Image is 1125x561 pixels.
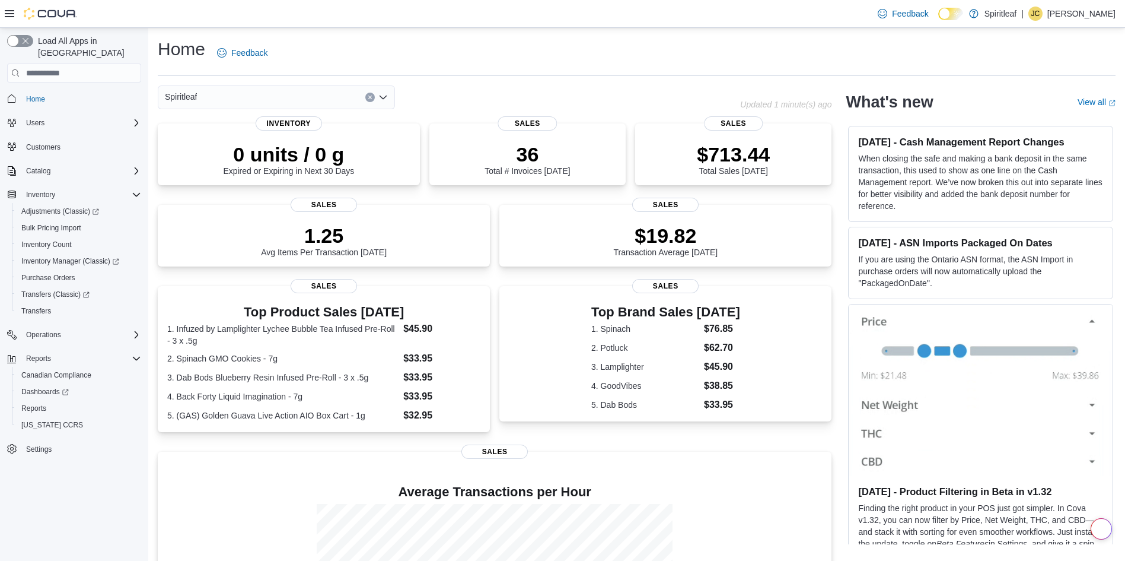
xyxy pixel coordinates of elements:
h1: Home [158,37,205,61]
p: $19.82 [614,224,718,248]
a: Feedback [212,41,272,65]
span: Inventory [26,190,55,199]
a: Transfers (Classic) [12,286,146,303]
a: Settings [21,442,56,457]
dd: $33.95 [403,370,480,385]
h3: [DATE] - ASN Imports Packaged On Dates [858,237,1103,249]
span: Reports [26,354,51,363]
span: Sales [632,279,699,293]
span: Bulk Pricing Import [21,223,81,233]
button: Users [2,115,146,131]
a: Purchase Orders [17,271,80,285]
div: Expired or Expiring in Next 30 Days [223,142,354,176]
button: Settings [2,440,146,458]
span: Washington CCRS [17,418,141,432]
a: Inventory Manager (Classic) [12,253,146,270]
button: Users [21,116,49,130]
button: Operations [2,327,146,343]
span: Sales [704,116,763,131]
button: Purchase Orders [12,270,146,286]
button: Clear input [365,93,375,102]
button: Inventory [21,188,60,202]
p: $713.44 [697,142,770,166]
p: 36 [485,142,570,166]
input: Dark Mode [938,8,963,20]
dt: 5. Dab Bods [591,399,699,411]
span: Catalog [21,164,141,178]
button: Catalog [2,163,146,179]
a: Adjustments (Classic) [12,203,146,220]
button: Open list of options [378,93,388,102]
h2: What's new [846,93,933,112]
p: Spiritleaf [984,7,1016,21]
span: Adjustments (Classic) [17,204,141,218]
dt: 4. GoodVibes [591,380,699,392]
a: Bulk Pricing Import [17,221,86,235]
button: Reports [12,400,146,417]
a: Inventory Manager (Classic) [17,254,124,268]
span: Transfers [17,304,141,318]
span: Canadian Compliance [21,370,91,380]
button: [US_STATE] CCRS [12,417,146,433]
span: Reports [17,401,141,416]
span: Sales [291,279,357,293]
span: Canadian Compliance [17,368,141,382]
a: Transfers [17,304,56,318]
p: When closing the safe and making a bank deposit in the same transaction, this used to show as one... [858,153,1103,212]
span: Feedback [892,8,928,20]
p: Updated 1 minute(s) ago [740,100,831,109]
span: Reports [21,404,46,413]
a: Customers [21,140,65,154]
dd: $33.95 [403,389,480,404]
dd: $33.95 [704,398,740,412]
span: Feedback [231,47,267,59]
p: | [1021,7,1024,21]
dt: 2. Spinach GMO Cookies - 7g [167,353,399,365]
span: Inventory [21,188,141,202]
dd: $32.95 [403,408,480,423]
button: Reports [21,351,56,366]
span: Bulk Pricing Import [17,221,141,235]
dd: $38.85 [704,379,740,393]
button: Transfers [12,303,146,319]
a: Home [21,92,50,106]
div: Transaction Average [DATE] [614,224,718,257]
dt: 1. Infuzed by Lamplighter Lychee Bubble Tea Infused Pre-Roll - 3 x .5g [167,323,399,347]
span: Dark Mode [938,20,939,21]
span: Inventory [256,116,322,131]
span: Sales [632,198,699,212]
dd: $45.90 [704,360,740,374]
button: Canadian Compliance [12,367,146,383]
a: Adjustments (Classic) [17,204,104,218]
dt: 1. Spinach [591,323,699,335]
span: Sales [291,198,357,212]
button: Home [2,90,146,107]
button: Operations [21,328,66,342]
span: Spiritleaf [165,90,197,104]
a: Canadian Compliance [17,368,96,382]
h3: [DATE] - Cash Management Report Changes [858,136,1103,148]
dt: 3. Lamplighter [591,361,699,373]
span: Dashboards [17,385,141,399]
p: If you are using the Ontario ASN format, the ASN Import in purchase orders will now automatically... [858,253,1103,289]
h4: Average Transactions per Hour [167,485,822,499]
span: Inventory Count [21,240,72,249]
span: Sales [461,445,528,459]
button: Reports [2,350,146,367]
div: Jim C [1028,7,1043,21]
span: JC [1031,7,1040,21]
a: [US_STATE] CCRS [17,418,88,432]
span: Users [21,116,141,130]
span: Users [26,118,44,128]
p: 1.25 [261,224,387,248]
p: 0 units / 0 g [223,142,354,166]
span: Operations [26,330,61,340]
div: Total Sales [DATE] [697,142,770,176]
nav: Complex example [7,85,141,489]
span: Transfers [21,306,51,316]
span: Transfers (Classic) [21,290,90,299]
button: Catalog [21,164,55,178]
span: Settings [21,442,141,457]
span: Purchase Orders [21,273,75,283]
dd: $62.70 [704,341,740,355]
